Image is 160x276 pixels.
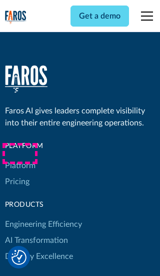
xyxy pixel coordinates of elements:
[5,174,29,190] a: Pricing
[5,216,82,232] a: Engineering Efficiency
[5,105,155,129] div: Faros AI gives leaders complete visibility into their entire engineering operations.
[5,232,68,248] a: AI Transformation
[5,65,47,93] img: Faros Logo White
[5,200,82,210] div: products
[5,11,26,25] a: home
[135,4,155,28] div: menu
[5,158,35,174] a: Platform
[5,248,73,264] a: Delivery Excellence
[5,11,26,25] img: Logo of the analytics and reporting company Faros.
[5,141,82,152] div: Platform
[70,6,129,27] a: Get a demo
[11,250,26,265] img: Revisit consent button
[5,65,47,93] a: home
[11,250,26,265] button: Cookie Settings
